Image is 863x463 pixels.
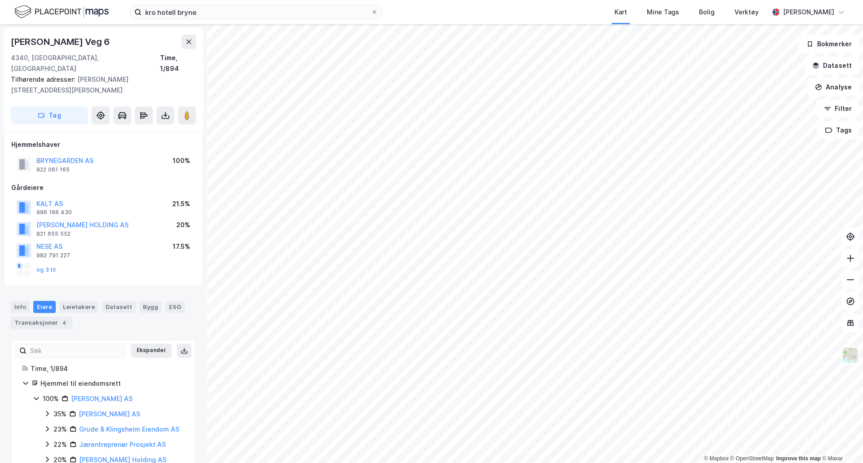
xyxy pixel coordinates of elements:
div: 100% [173,155,190,166]
div: 821 655 552 [36,230,71,238]
div: 35% [53,409,67,419]
div: Bolig [699,7,715,18]
button: Bokmerker [799,35,859,53]
div: Info [11,301,30,313]
div: Transaksjoner [11,317,72,329]
a: Grude & Klingsheim Eiendom AS [79,425,179,433]
div: Time, 1/894 [31,363,185,374]
button: Tags [818,121,859,139]
div: Verktøy [734,7,759,18]
div: 996 166 430 [36,209,72,216]
div: 4 [60,318,69,327]
div: 4340, [GEOGRAPHIC_DATA], [GEOGRAPHIC_DATA] [11,53,160,74]
div: 982 791 227 [36,252,70,259]
div: Datasett [102,301,136,313]
a: Improve this map [776,455,821,462]
a: [PERSON_NAME] AS [79,410,140,418]
img: logo.f888ab2527a4732fd821a326f86c7f29.svg [14,4,109,20]
div: Eiere [33,301,56,313]
div: 23% [53,424,67,435]
div: Time, 1/894 [160,53,196,74]
a: Mapbox [704,455,729,462]
div: Mine Tags [647,7,679,18]
button: Analyse [807,78,859,96]
a: Jærentreprenør Prosjekt AS [79,441,166,448]
input: Søk [27,344,125,357]
div: 922 061 165 [36,166,70,173]
div: 21.5% [172,198,190,209]
div: 100% [43,393,59,404]
button: Filter [816,100,859,118]
div: Kontrollprogram for chat [818,420,863,463]
div: Kart [614,7,627,18]
div: [PERSON_NAME] Veg 6 [11,35,111,49]
button: Tag [11,106,88,124]
iframe: Chat Widget [818,420,863,463]
div: [PERSON_NAME][STREET_ADDRESS][PERSON_NAME] [11,74,189,96]
button: Datasett [805,57,859,75]
div: Hjemmelshaver [11,139,196,150]
div: 17.5% [173,241,190,252]
div: [PERSON_NAME] [783,7,834,18]
div: Hjemmel til eiendomsrett [40,378,185,389]
div: Bygg [139,301,162,313]
button: Ekspander [131,344,172,358]
div: 20% [176,220,190,230]
img: Z [842,347,859,364]
span: Tilhørende adresser: [11,75,77,83]
div: Gårdeiere [11,182,196,193]
div: Leietakere [59,301,98,313]
a: [PERSON_NAME] AS [71,395,133,402]
div: 22% [53,439,67,450]
a: OpenStreetMap [730,455,774,462]
input: Søk på adresse, matrikkel, gårdeiere, leietakere eller personer [142,5,371,19]
div: ESG [165,301,185,313]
